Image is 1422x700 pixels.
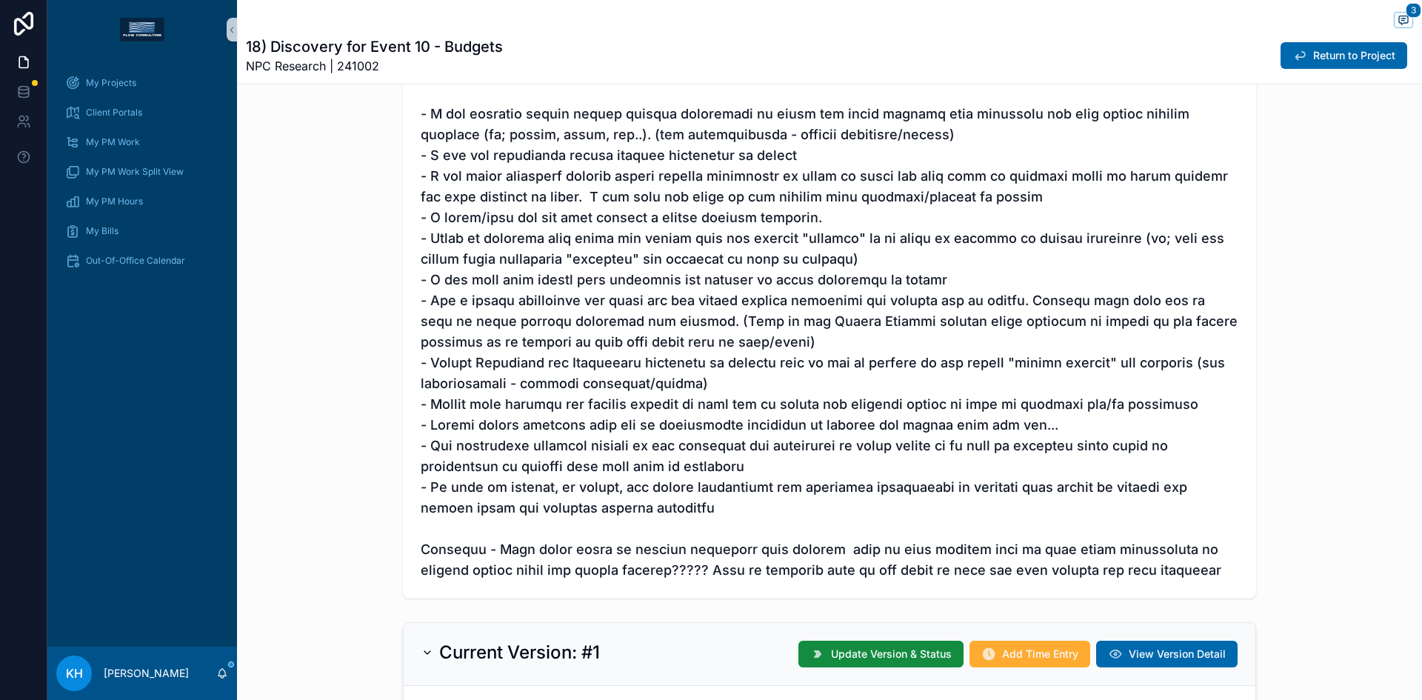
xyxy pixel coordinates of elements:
[56,159,228,185] a: My PM Work Split View
[831,647,952,661] span: Update Version & Status
[439,641,600,664] h2: Current Version: #1
[56,99,228,126] a: Client Portals
[86,196,143,207] span: My PM Hours
[1096,641,1238,667] button: View Version Detail
[1394,12,1413,30] button: 3
[120,18,164,41] img: App logo
[47,59,237,293] div: scrollable content
[246,36,503,57] h1: 18) Discovery for Event 10 - Budgets
[56,218,228,244] a: My Bills
[56,129,228,156] a: My PM Work
[1406,3,1421,18] span: 3
[1313,48,1395,63] span: Return to Project
[56,247,228,274] a: Out-Of-Office Calendar
[86,225,118,237] span: My Bills
[56,70,228,96] a: My Projects
[1002,647,1078,661] span: Add Time Entry
[86,255,185,267] span: Out-Of-Office Calendar
[86,136,140,148] span: My PM Work
[246,57,503,75] span: NPC Research | 241002
[86,77,136,89] span: My Projects
[798,641,964,667] button: Update Version & Status
[969,641,1090,667] button: Add Time Entry
[66,664,83,682] span: KH
[86,107,142,119] span: Client Portals
[86,166,184,178] span: My PM Work Split View
[104,666,189,681] p: [PERSON_NAME]
[56,188,228,215] a: My PM Hours
[1129,647,1226,661] span: View Version Detail
[1281,42,1407,69] button: Return to Project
